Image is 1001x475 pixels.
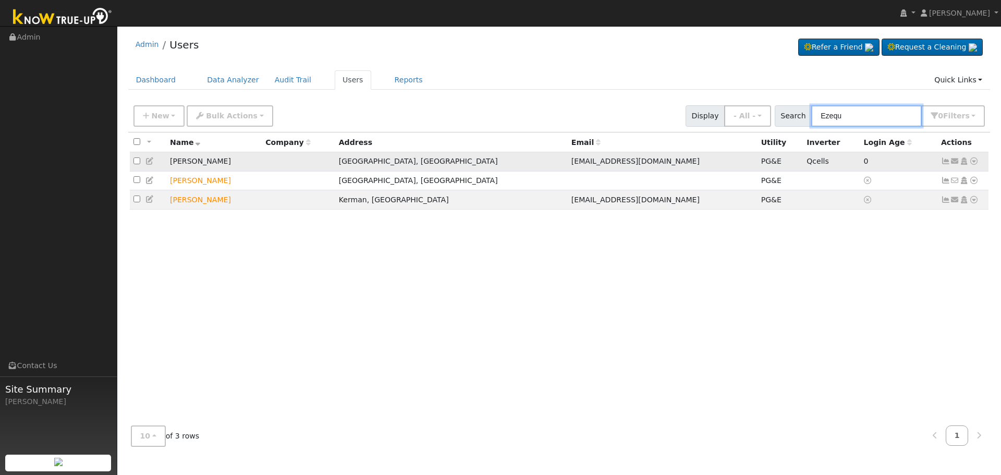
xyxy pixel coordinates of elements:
img: Know True-Up [8,6,117,29]
span: PG&E [761,157,782,165]
span: 08/28/2025 1:26:58 PM [864,157,869,165]
button: New [133,105,185,127]
span: Days since last login [864,138,912,147]
a: Reports [387,70,431,90]
div: [PERSON_NAME] [5,396,112,407]
a: Edit User [145,195,155,203]
td: Lead [166,171,262,190]
button: 0Filters [921,105,985,127]
div: Utility [761,137,799,148]
a: EZEQUIELSOLORIOCRUZ@gmail.com [950,194,960,205]
a: No login access [864,176,873,185]
span: [EMAIL_ADDRESS][DOMAIN_NAME] [571,196,700,204]
a: Show Graph [941,157,950,165]
td: Lead [166,190,262,210]
span: s [965,112,969,120]
td: [PERSON_NAME] [166,152,262,172]
span: Site Summary [5,382,112,396]
span: [PERSON_NAME] [929,9,990,17]
a: Refer a Friend [798,39,880,56]
a: Edit User [145,157,155,165]
img: retrieve [54,458,63,466]
span: PG&E [761,196,782,204]
a: Users [169,39,199,51]
a: Edit User [145,176,155,185]
a: Dashboard [128,70,184,90]
span: Filter [943,112,970,120]
button: 10 [131,425,166,447]
span: Qcells [807,157,829,165]
span: [EMAIL_ADDRESS][DOMAIN_NAME] [571,157,700,165]
span: of 3 rows [131,425,200,447]
span: PG&E [761,176,782,185]
a: Other actions [969,156,979,167]
a: Request a Cleaning [882,39,983,56]
a: Quick Links [926,70,990,90]
span: Name [170,138,201,147]
a: matildelpz@yahoo.com [950,156,960,167]
a: Login As [959,176,969,185]
div: Inverter [807,137,856,148]
div: Address [339,137,564,148]
td: [GEOGRAPHIC_DATA], [GEOGRAPHIC_DATA] [335,171,568,190]
button: Bulk Actions [187,105,273,127]
a: Show Graph [941,196,950,204]
span: Company name [265,138,310,147]
a: 1 [946,425,969,446]
input: Search [811,105,922,127]
span: Search [775,105,812,127]
a: Show Graph [941,176,950,185]
span: Email [571,138,601,147]
a: No login access [864,196,873,204]
a: Audit Trail [267,70,319,90]
a: Users [335,70,371,90]
a: Login As [959,157,969,165]
span: Display [686,105,725,127]
img: retrieve [969,43,977,52]
button: - All - [724,105,771,127]
i: No email address [950,177,960,184]
a: Data Analyzer [199,70,267,90]
a: Admin [136,40,159,48]
td: [GEOGRAPHIC_DATA], [GEOGRAPHIC_DATA] [335,152,568,172]
span: New [151,112,169,120]
div: Actions [941,137,985,148]
a: Other actions [969,175,979,186]
span: 10 [140,432,151,440]
img: retrieve [865,43,873,52]
span: Bulk Actions [206,112,258,120]
a: Login As [959,196,969,204]
a: Other actions [969,194,979,205]
td: Kerman, [GEOGRAPHIC_DATA] [335,190,568,210]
